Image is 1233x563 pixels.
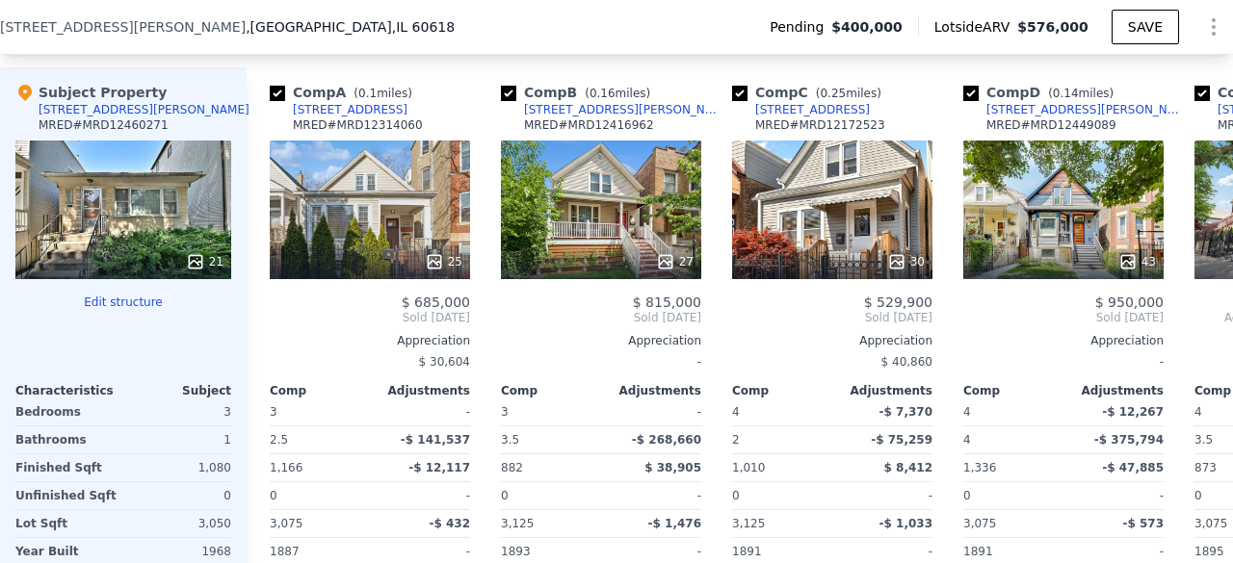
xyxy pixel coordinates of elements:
div: - [374,482,470,509]
span: 0 [1194,489,1202,502]
div: MRED # MRD12314060 [293,117,423,133]
span: -$ 141,537 [401,433,470,447]
span: 0.16 [590,87,616,100]
div: Comp [732,383,832,398]
a: [STREET_ADDRESS][PERSON_NAME] [963,102,1187,117]
div: Appreciation [963,333,1164,348]
div: 30 [887,252,925,271]
span: -$ 12,267 [1102,405,1164,419]
span: 0 [501,489,509,502]
span: 3 [270,405,277,419]
button: Edit structure [15,294,231,310]
div: 27 [656,252,694,271]
span: Sold [DATE] [732,310,932,325]
div: Appreciation [501,333,701,348]
a: [STREET_ADDRESS][PERSON_NAME] [501,102,724,117]
span: $ 8,412 [884,461,932,474]
div: Adjustments [1063,383,1164,398]
span: 0.1 [358,87,377,100]
div: 43 [1118,252,1156,271]
span: -$ 573 [1122,517,1164,530]
span: , [GEOGRAPHIC_DATA] [246,17,455,37]
div: 3.5 [501,426,597,453]
div: Appreciation [270,333,470,348]
span: 0 [732,489,740,502]
div: MRED # MRD12172523 [755,117,885,133]
div: Adjustments [601,383,701,398]
span: $ 30,604 [419,355,470,369]
div: - [836,482,932,509]
span: 3,125 [732,517,765,530]
span: 3 [501,405,509,419]
a: [STREET_ADDRESS] [732,102,870,117]
div: 0 [127,482,231,509]
span: ( miles) [1040,87,1121,100]
button: SAVE [1112,10,1179,44]
span: 4 [732,405,740,419]
div: Characteristics [15,383,123,398]
span: 4 [1194,405,1202,419]
div: 3 [127,398,231,425]
span: Sold [DATE] [270,310,470,325]
span: $ 950,000 [1095,294,1164,310]
div: Comp [270,383,370,398]
div: Subject [123,383,231,398]
div: Comp [501,383,601,398]
div: 2 [732,426,828,453]
div: Adjustments [370,383,470,398]
span: ( miles) [577,87,658,100]
div: - [605,482,701,509]
div: [STREET_ADDRESS] [755,102,870,117]
div: - [605,398,701,425]
span: 873 [1194,461,1217,474]
span: 1,336 [963,461,996,474]
div: Bathrooms [15,426,119,453]
span: $ 815,000 [633,294,701,310]
span: 0.25 [820,87,846,100]
span: 0 [963,489,971,502]
div: Subject Property [15,83,167,102]
span: -$ 268,660 [632,433,701,447]
div: 4 [963,426,1060,453]
div: - [374,398,470,425]
div: Appreciation [732,333,932,348]
span: 4 [963,405,971,419]
span: $ 38,905 [644,461,701,474]
span: -$ 75,259 [871,433,932,447]
div: [STREET_ADDRESS] [293,102,407,117]
span: 1,010 [732,461,765,474]
div: Lot Sqft [15,510,119,537]
div: 1 [127,426,231,453]
span: 0.14 [1053,87,1079,100]
span: -$ 432 [429,517,470,530]
span: -$ 7,370 [879,405,932,419]
span: -$ 12,117 [408,461,470,474]
a: [STREET_ADDRESS] [270,102,407,117]
span: $ 40,860 [881,355,932,369]
span: Lotside ARV [934,17,1017,37]
div: Unfinished Sqft [15,482,119,509]
div: MRED # MRD12460271 [39,117,169,133]
div: - [1067,482,1164,509]
div: MRED # MRD12449089 [986,117,1116,133]
span: $576,000 [1017,19,1089,35]
div: 1,080 [127,454,231,481]
span: Sold [DATE] [501,310,701,325]
div: Comp [963,383,1063,398]
div: [STREET_ADDRESS][PERSON_NAME] [524,102,724,117]
div: 21 [186,252,223,271]
div: MRED # MRD12416962 [524,117,654,133]
span: ( miles) [808,87,889,100]
div: Bedrooms [15,398,119,425]
span: 3,125 [501,517,534,530]
span: $ 529,900 [864,294,932,310]
div: Comp A [270,83,420,102]
div: Comp B [501,83,658,102]
div: Comp D [963,83,1121,102]
div: 2.5 [270,426,366,453]
span: 1,166 [270,461,302,474]
div: - [501,348,701,375]
div: Adjustments [832,383,932,398]
span: ( miles) [346,87,419,100]
div: Comp C [732,83,889,102]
